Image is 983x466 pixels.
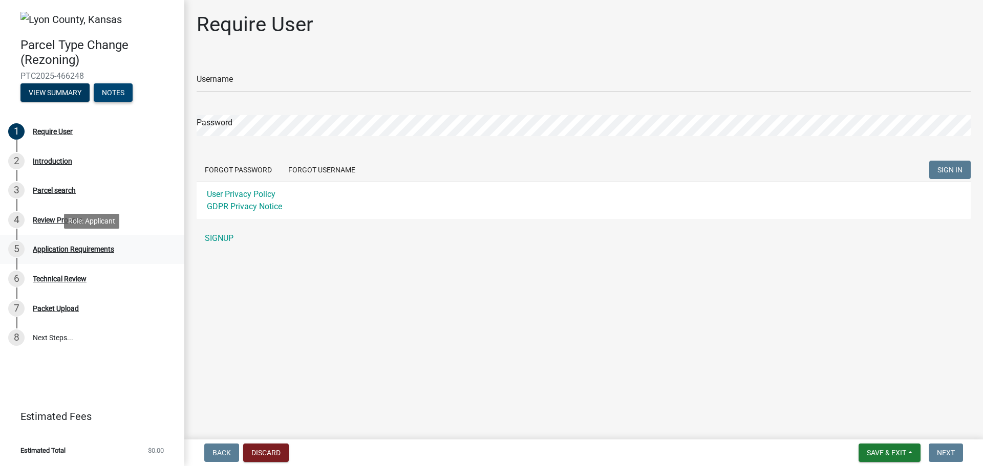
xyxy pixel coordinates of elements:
[929,443,963,462] button: Next
[33,305,79,312] div: Packet Upload
[859,443,921,462] button: Save & Exit
[94,90,133,98] wm-modal-confirm: Notes
[197,228,971,249] a: SIGNUP
[207,202,282,211] a: GDPR Privacy Notice
[33,246,114,253] div: Application Requirements
[8,123,25,140] div: 1
[20,38,176,68] h4: Parcel Type Change (Rezoning)
[197,161,280,179] button: Forgot Password
[20,447,66,454] span: Estimated Total
[8,329,25,346] div: 8
[33,275,87,282] div: Technical Review
[20,83,90,102] button: View Summary
[8,182,25,198] div: 3
[33,158,72,165] div: Introduction
[8,212,25,228] div: 4
[33,187,76,194] div: Parcel search
[33,216,82,224] div: Review Process
[64,214,119,229] div: Role: Applicant
[243,443,289,462] button: Discard
[148,447,164,454] span: $0.00
[212,449,231,457] span: Back
[204,443,239,462] button: Back
[20,71,164,81] span: PTC2025-466248
[8,406,168,427] a: Estimated Fees
[8,153,25,169] div: 2
[207,189,275,199] a: User Privacy Policy
[867,449,906,457] span: Save & Exit
[280,161,364,179] button: Forgot Username
[929,161,971,179] button: SIGN IN
[937,166,963,174] span: SIGN IN
[8,271,25,287] div: 6
[33,128,73,135] div: Require User
[20,12,122,27] img: Lyon County, Kansas
[8,300,25,317] div: 7
[20,90,90,98] wm-modal-confirm: Summary
[937,449,955,457] span: Next
[94,83,133,102] button: Notes
[8,241,25,257] div: 5
[197,12,313,37] h1: Require User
